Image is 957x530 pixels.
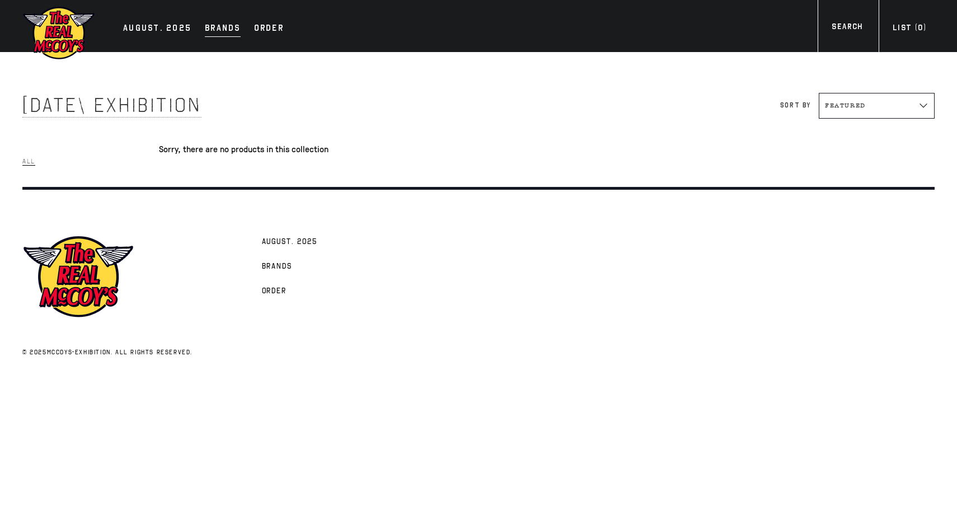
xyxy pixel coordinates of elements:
[248,21,289,37] a: Order
[254,21,284,37] div: Order
[818,21,876,36] a: Search
[123,21,191,37] div: AUGUST. 2025
[256,229,323,254] a: AUGUST. 2025
[159,142,935,157] p: Sorry, there are no products in this collection
[256,254,298,278] a: Brands
[262,237,317,248] span: AUGUST. 2025
[918,23,923,32] span: 0
[879,22,940,37] a: List (0)
[22,157,35,166] span: All
[262,261,293,273] span: Brands
[893,22,926,37] div: List ( )
[205,21,241,37] div: Brands
[262,286,287,297] span: Order
[22,234,134,319] img: mccoys-exhibition
[22,348,456,358] p: © 2025 . All rights reserved.
[118,21,197,37] a: AUGUST. 2025
[22,6,95,60] img: mccoys-exhibition
[47,348,111,356] a: mccoys-exhibition
[780,101,811,109] label: Sort by
[256,278,293,303] a: Order
[22,93,201,118] span: [DATE] Exhibition
[832,21,862,36] div: Search
[22,154,35,168] a: All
